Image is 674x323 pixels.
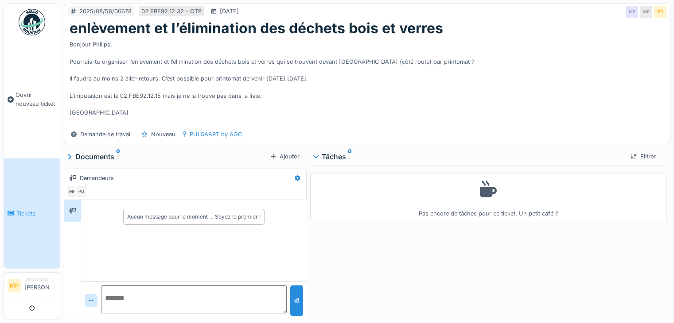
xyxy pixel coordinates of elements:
[316,177,661,218] div: Pas encore de tâches pour ce ticket. Un petit café ?
[626,6,638,18] div: MP
[220,7,239,15] div: [DATE]
[24,276,56,295] li: [PERSON_NAME]
[75,185,87,198] div: PD
[80,130,132,138] div: Demande de travail
[4,158,60,268] a: Tickets
[8,276,56,297] a: MP Demandeur[PERSON_NAME]
[348,151,352,162] sup: 0
[80,174,114,182] div: Demandeurs
[16,91,56,108] span: Ouvrir nouveau ticket
[627,150,660,162] div: Filtrer
[4,40,60,158] a: Ouvrir nouveau ticket
[16,209,56,218] span: Tickets
[151,130,175,138] div: Nouveau
[24,276,56,283] div: Demandeur
[116,151,120,162] sup: 0
[190,130,242,138] div: PULSAART by AGC
[640,6,652,18] div: MP
[70,20,443,37] h1: enlèvement et l’élimination des déchets bois et verres
[66,185,78,198] div: MP
[67,151,267,162] div: Documents
[267,150,303,162] div: Ajouter
[79,7,132,15] div: 2025/08/58/00678
[654,6,666,18] div: PD
[127,213,261,221] div: Aucun message pour le moment … Soyez le premier !
[19,9,45,35] img: Badge_color-CXgf-gQk.svg
[70,37,665,125] div: Bonjour Philips, Pourrais-tu organiser l’enlèvement et l’élimination des déchets bois et verres q...
[8,279,21,292] li: MP
[141,7,202,15] div: 02.FBE92.12.32 - OTP
[314,151,623,162] div: Tâches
